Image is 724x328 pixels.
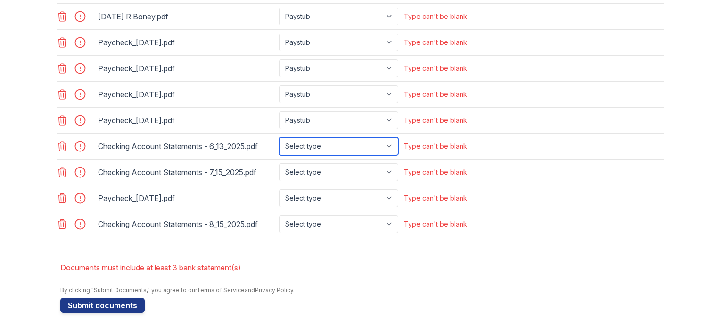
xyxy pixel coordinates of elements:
[404,219,467,229] div: Type can't be blank
[98,191,275,206] div: Paycheck_[DATE].pdf
[404,38,467,47] div: Type can't be blank
[98,9,275,24] div: [DATE] R Boney.pdf
[98,87,275,102] div: Paycheck_[DATE].pdf
[404,142,467,151] div: Type can't be blank
[60,258,664,277] li: Documents must include at least 3 bank statement(s)
[98,165,275,180] div: Checking Account Statements - 7_15_2025.pdf
[404,168,467,177] div: Type can't be blank
[255,286,295,294] a: Privacy Policy.
[98,35,275,50] div: Paycheck_[DATE].pdf
[60,286,664,294] div: By clicking "Submit Documents," you agree to our and
[404,116,467,125] div: Type can't be blank
[404,193,467,203] div: Type can't be blank
[98,217,275,232] div: Checking Account Statements - 8_15_2025.pdf
[197,286,245,294] a: Terms of Service
[404,90,467,99] div: Type can't be blank
[98,61,275,76] div: Paycheck_[DATE].pdf
[60,298,145,313] button: Submit documents
[98,113,275,128] div: Paycheck_[DATE].pdf
[98,139,275,154] div: Checking Account Statements - 6_13_2025.pdf
[404,12,467,21] div: Type can't be blank
[404,64,467,73] div: Type can't be blank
